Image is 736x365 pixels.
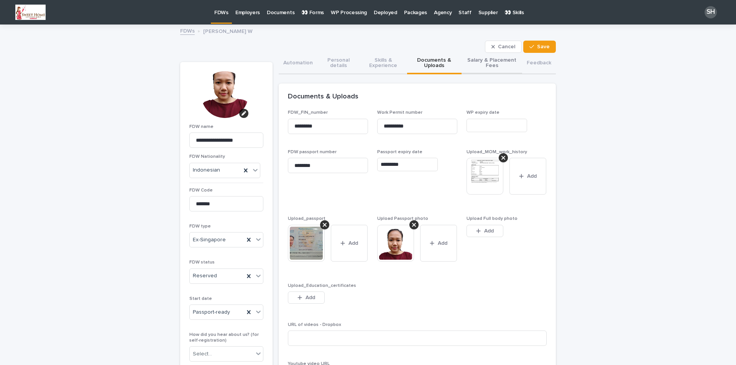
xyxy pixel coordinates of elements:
span: Add [527,173,537,179]
button: Add [420,225,457,262]
button: Add [509,158,546,195]
div: Select... [193,350,212,358]
span: FDW passport number [288,150,337,154]
span: Indonesian [193,167,220,173]
span: WP expiry date [467,110,499,115]
span: Passport-ready [193,308,230,316]
span: FDW_FIN_number [288,110,328,115]
span: Upload_passport [288,216,325,221]
button: Add [331,225,368,262]
span: Reserved [193,272,217,280]
span: Add [348,241,358,246]
span: FDW Nationality [189,154,225,159]
span: How did you hear about us? (for self-registration) [189,332,259,342]
span: Add [438,241,447,246]
button: Feedback [522,53,556,74]
div: SH [705,6,717,18]
button: Cancel [485,41,522,53]
span: Passport expiry date [377,150,422,154]
span: FDW name [189,124,214,129]
span: Work Permit number [377,110,422,115]
span: Upload_Education_certificates [288,283,356,288]
span: Upload Full body photo [467,216,517,221]
span: Save [537,44,550,49]
span: FDW Code [189,188,213,193]
img: eGAq701ZNnhogSC8hYay5AjknO68P6iO9_kIq-m8YdE [15,5,46,20]
button: Skills & Experience [360,53,407,74]
span: Ex-Singapore [193,236,226,244]
span: Start date [189,296,212,301]
p: [PERSON_NAME] W [203,26,253,35]
h2: Documents & Uploads [288,93,358,101]
button: Save [523,41,556,53]
span: URL of videos - Dropbox [288,322,341,327]
span: FDW type [189,224,211,229]
span: Cancel [498,44,515,49]
button: Automation [279,53,317,74]
span: Add [484,228,494,234]
button: Personal details [317,53,360,74]
a: FDWs [180,26,195,35]
span: Add [306,295,315,300]
button: Add [467,225,503,237]
span: Upload_MOM_work_history [467,150,527,154]
span: Upload Passport photo [377,216,428,221]
button: Add [288,291,325,304]
button: Documents & Uploads [407,53,462,74]
span: FDW status [189,260,215,265]
button: Salary & Placement Fees [462,53,522,74]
